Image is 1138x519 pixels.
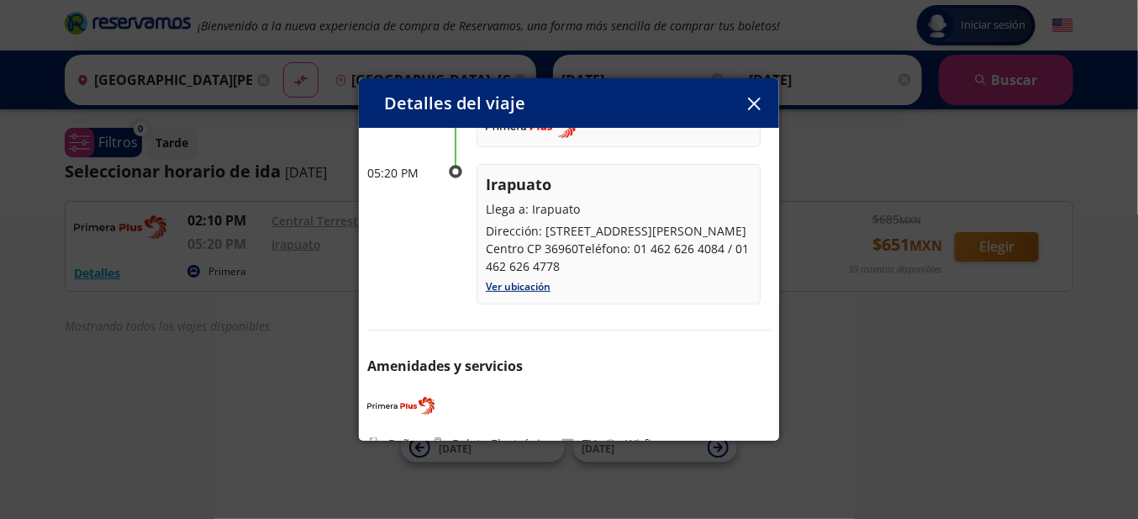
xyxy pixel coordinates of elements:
a: Ver ubicación [486,279,551,294]
p: Boleto Electrónico [452,435,553,453]
p: Dirección: [STREET_ADDRESS][PERSON_NAME] Centro CP 36960Teléfono: 01 462 626 4084 / 01 462 626 4778 [486,222,751,275]
p: Detalles del viaje [384,91,525,116]
p: 05:20 PM [367,164,435,182]
p: Wi-fi [625,435,651,453]
p: Baños [388,435,423,453]
p: TV [582,435,596,453]
p: Amenidades y servicios [367,356,771,376]
p: Llega a: Irapuato [486,200,751,218]
p: Irapuato [486,173,751,196]
img: PRIMERA PLUS [367,393,435,418]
